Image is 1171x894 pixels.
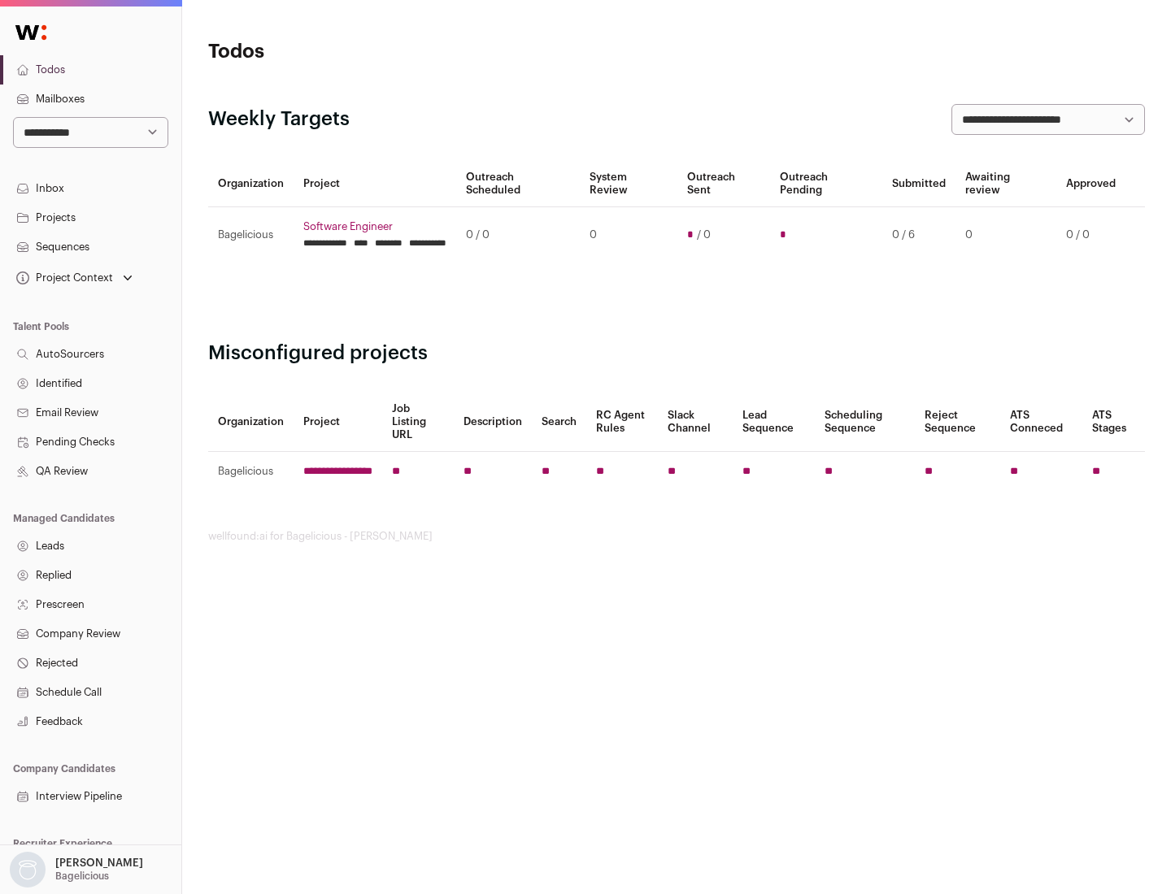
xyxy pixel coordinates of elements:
[208,106,350,132] h2: Weekly Targets
[294,393,382,452] th: Project
[303,220,446,233] a: Software Engineer
[55,857,143,870] p: [PERSON_NAME]
[382,393,454,452] th: Job Listing URL
[55,870,109,883] p: Bagelicious
[956,161,1056,207] th: Awaiting review
[208,393,294,452] th: Organization
[13,267,136,289] button: Open dropdown
[580,207,677,263] td: 0
[677,161,771,207] th: Outreach Sent
[456,161,580,207] th: Outreach Scheduled
[586,393,657,452] th: RC Agent Rules
[454,393,532,452] th: Description
[1000,393,1082,452] th: ATS Conneced
[208,207,294,263] td: Bagelicious
[956,207,1056,263] td: 0
[7,16,55,49] img: Wellfound
[915,393,1001,452] th: Reject Sequence
[580,161,677,207] th: System Review
[1056,161,1125,207] th: Approved
[1082,393,1145,452] th: ATS Stages
[208,530,1145,543] footer: wellfound:ai for Bagelicious - [PERSON_NAME]
[294,161,456,207] th: Project
[10,852,46,887] img: nopic.png
[815,393,915,452] th: Scheduling Sequence
[208,39,520,65] h1: Todos
[208,161,294,207] th: Organization
[208,452,294,492] td: Bagelicious
[882,207,956,263] td: 0 / 6
[13,271,113,284] div: Project Context
[733,393,815,452] th: Lead Sequence
[7,852,146,887] button: Open dropdown
[882,161,956,207] th: Submitted
[532,393,586,452] th: Search
[658,393,733,452] th: Slack Channel
[456,207,580,263] td: 0 / 0
[697,228,711,241] span: / 0
[770,161,882,207] th: Outreach Pending
[208,341,1145,367] h2: Misconfigured projects
[1056,207,1125,263] td: 0 / 0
